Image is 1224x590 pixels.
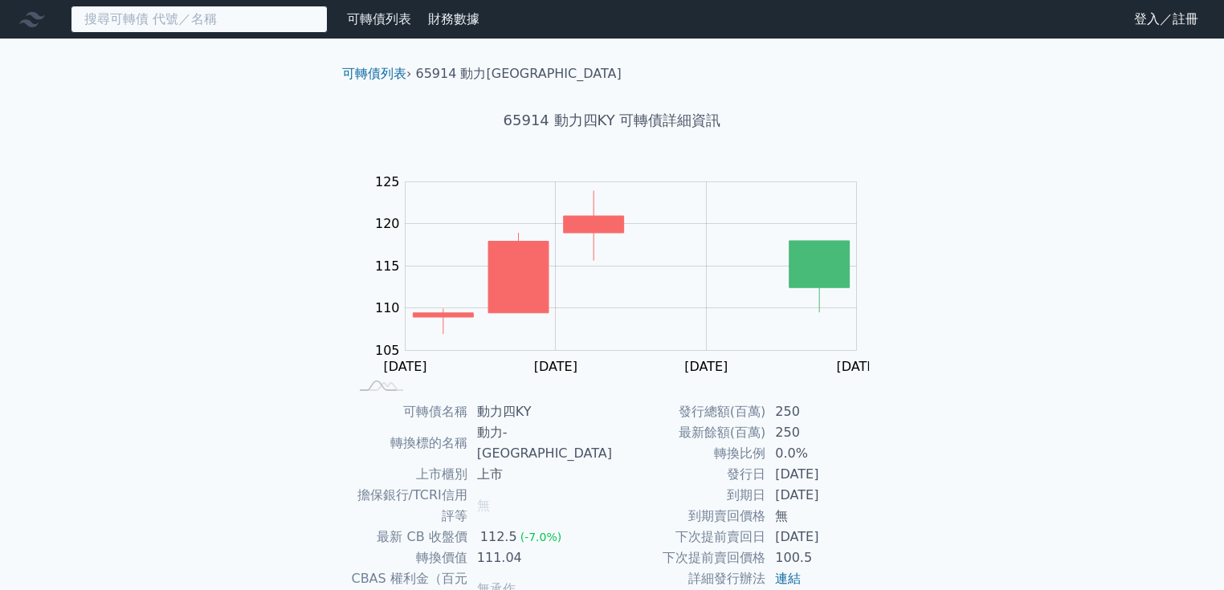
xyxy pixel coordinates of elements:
[416,64,622,83] li: 65914 動力[GEOGRAPHIC_DATA]
[349,422,467,464] td: 轉換標的名稱
[342,64,411,83] li: ›
[71,6,328,33] input: 搜尋可轉債 代號／名稱
[467,464,612,485] td: 上市
[349,527,467,547] td: 最新 CB 收盤價
[375,174,400,189] tspan: 125
[775,571,801,586] a: 連結
[765,506,875,527] td: 無
[413,191,849,335] g: Series
[612,527,765,547] td: 下次提前賣回日
[765,443,875,464] td: 0.0%
[428,11,479,26] a: 財務數據
[349,401,467,422] td: 可轉債名稱
[765,464,875,485] td: [DATE]
[684,359,728,374] tspan: [DATE]
[612,443,765,464] td: 轉換比例
[612,401,765,422] td: 發行總額(百萬)
[349,485,467,527] td: 擔保銀行/TCRI信用評等
[534,359,577,374] tspan: [DATE]
[384,359,427,374] tspan: [DATE]
[349,464,467,485] td: 上市櫃別
[612,547,765,568] td: 下次提前賣回價格
[837,359,880,374] tspan: [DATE]
[765,527,875,547] td: [DATE]
[765,485,875,506] td: [DATE]
[375,258,400,274] tspan: 115
[1121,6,1211,32] a: 登入／註冊
[477,498,490,513] span: 無
[375,300,400,315] tspan: 110
[612,464,765,485] td: 發行日
[349,547,467,568] td: 轉換價值
[612,568,765,589] td: 詳細發行辦法
[375,343,400,358] tspan: 105
[765,401,875,422] td: 250
[375,216,400,231] tspan: 120
[765,422,875,443] td: 250
[467,401,612,422] td: 動力四KY
[612,485,765,506] td: 到期日
[765,547,875,568] td: 100.5
[347,11,411,26] a: 可轉債列表
[467,422,612,464] td: 動力-[GEOGRAPHIC_DATA]
[467,547,612,568] td: 111.04
[329,109,895,132] h1: 65914 動力四KY 可轉債詳細資訊
[477,527,520,547] div: 112.5
[520,531,562,543] span: (-7.0%)
[342,66,406,81] a: 可轉債列表
[367,174,881,374] g: Chart
[612,422,765,443] td: 最新餘額(百萬)
[612,506,765,527] td: 到期賣回價格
